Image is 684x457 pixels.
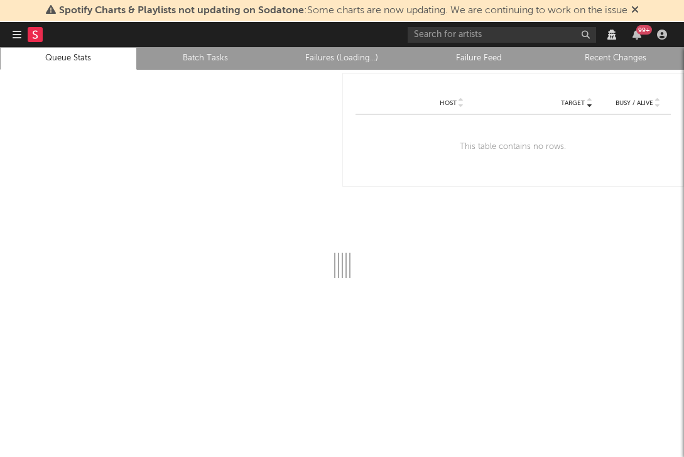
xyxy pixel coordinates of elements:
[59,6,304,16] span: Spotify Charts & Playlists not updating on Sodatone
[636,25,652,35] div: 99 +
[281,51,404,66] a: Failures (Loading...)
[616,99,653,107] span: Busy / Alive
[356,114,671,180] div: This table contains no rows.
[554,51,677,66] a: Recent Changes
[631,6,639,16] span: Dismiss
[408,27,596,43] input: Search for artists
[440,99,457,107] span: Host
[7,51,130,66] a: Queue Stats
[144,51,267,66] a: Batch Tasks
[632,30,641,40] button: 99+
[561,99,585,107] span: Target
[59,6,627,16] span: : Some charts are now updating. We are continuing to work on the issue
[417,51,540,66] a: Failure Feed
